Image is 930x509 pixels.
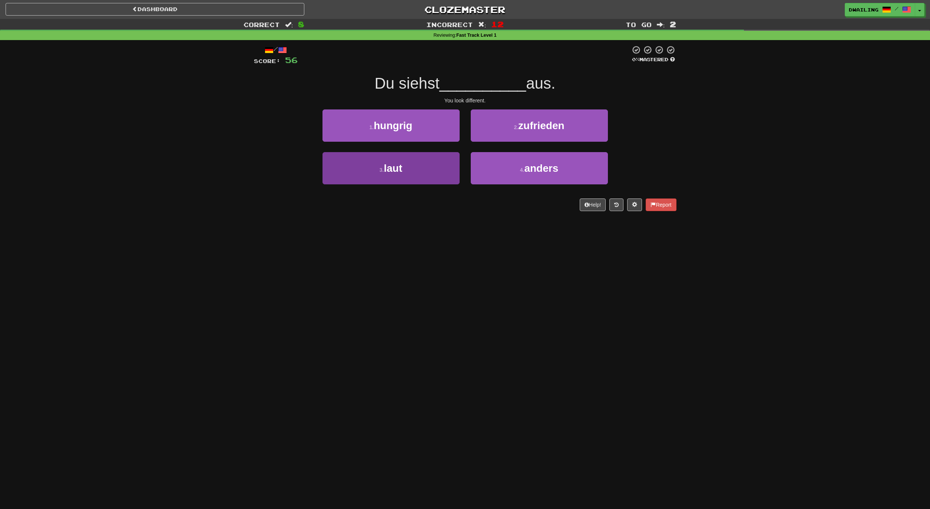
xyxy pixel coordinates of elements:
span: : [478,22,486,28]
small: 2 . [514,124,518,130]
span: Correct [244,21,280,28]
button: 4.anders [471,152,608,184]
span: Du siehst [374,75,439,92]
span: : [285,22,293,28]
a: Dashboard [6,3,304,16]
span: hungrig [374,120,412,131]
a: Dwailing / [845,3,915,16]
div: You look different. [254,97,676,104]
span: 0 % [632,56,639,62]
span: Score: [254,58,281,64]
button: 2.zufrieden [471,109,608,142]
span: 56 [285,55,298,65]
span: laut [384,162,402,174]
span: / [895,6,898,11]
button: Report [646,198,676,211]
span: aus. [526,75,555,92]
div: / [254,45,298,55]
button: Help! [580,198,606,211]
div: Mastered [631,56,676,63]
span: zufrieden [518,120,564,131]
small: 3 . [380,167,384,173]
span: 2 [670,20,676,29]
small: 4 . [520,167,524,173]
span: : [657,22,665,28]
span: __________ [440,75,526,92]
span: 12 [491,20,504,29]
span: To go [626,21,652,28]
a: Clozemaster [315,3,614,16]
span: Incorrect [426,21,473,28]
strong: Fast Track Level 1 [456,33,497,38]
small: 1 . [370,124,374,130]
button: 1.hungrig [322,109,460,142]
button: 3.laut [322,152,460,184]
button: Round history (alt+y) [609,198,623,211]
span: anders [524,162,558,174]
span: 8 [298,20,304,29]
span: Dwailing [849,6,878,13]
